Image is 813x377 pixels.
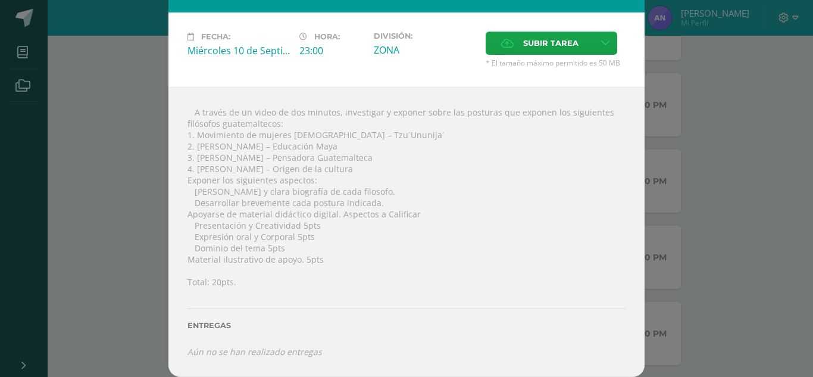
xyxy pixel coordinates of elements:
[523,32,579,54] span: Subir tarea
[187,346,322,357] i: Aún no se han realizado entregas
[187,321,626,330] label: Entregas
[187,44,290,57] div: Miércoles 10 de Septiembre
[374,43,476,57] div: ZONA
[314,32,340,41] span: Hora:
[486,58,626,68] span: * El tamaño máximo permitido es 50 MB
[201,32,230,41] span: Fecha:
[168,87,645,377] div:  A través de un video de dos minutos, investigar y exponer sobre las posturas que exponen los si...
[374,32,476,40] label: División:
[299,44,364,57] div: 23:00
